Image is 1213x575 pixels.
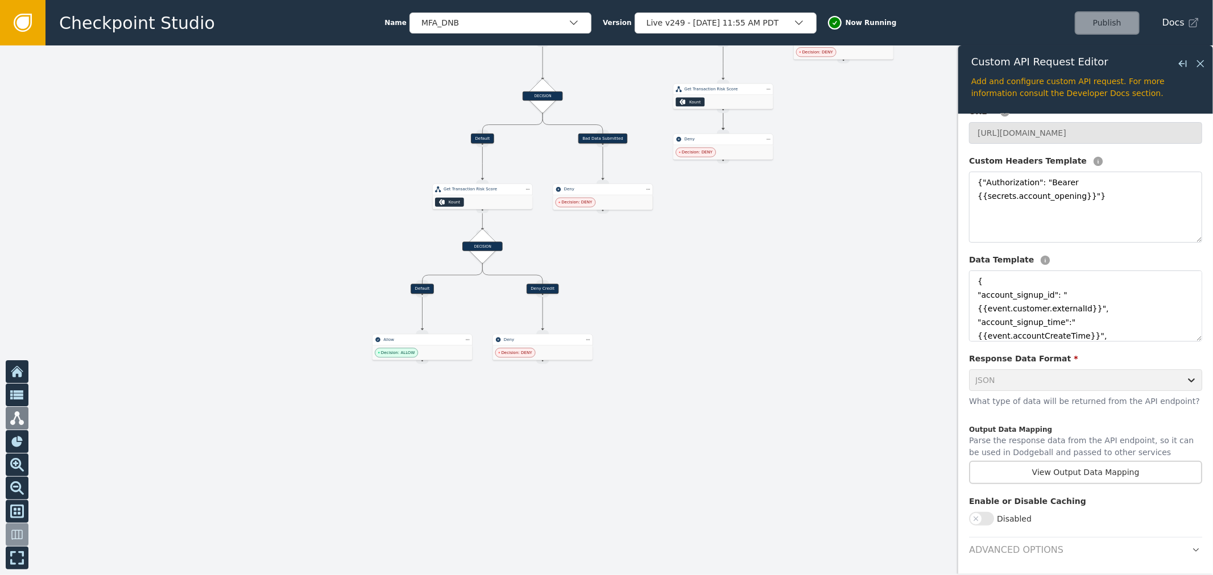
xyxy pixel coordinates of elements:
textarea: { "account_signup_id": "{{event.customer.externalId}}", "account_signup_time":" {{event.accountCr... [969,270,1202,341]
div: Add and configure custom API request. For more information consult the Developer Docs section. [971,76,1200,99]
p: What type of data will be returned from the API endpoint? [969,395,1202,407]
span: Decision: DENY [502,349,532,356]
div: DECISION [462,241,503,251]
label: Enable or Disable Caching [969,495,1086,507]
div: Deny Credit [527,284,559,294]
div: Bad Data Submitted [578,134,628,144]
button: View Output Data Mapping [969,461,1202,484]
span: Name [384,18,407,28]
span: Decision: DENY [682,149,713,156]
span: Checkpoint Studio [59,10,215,36]
label: Custom Headers Template [969,155,1087,167]
label: Data Template [969,254,1034,266]
div: Deny [684,136,762,143]
a: Docs [1162,16,1199,30]
p: Parse the response data from the API endpoint, so it can be used in Dodgeball and passed to other... [969,435,1202,461]
input: Enter a URL to the API endpoint [969,122,1202,144]
h2: Advanced Options [969,543,1063,557]
span: Decision: ALLOW [381,349,415,356]
span: Decision: DENY [802,49,833,55]
span: Custom API Request Editor [971,57,1108,67]
div: DECISION [523,91,563,101]
div: Default [471,134,494,144]
div: Allow [383,337,461,343]
label: Response Data Format [969,353,1078,365]
div: MFA_DNB [421,17,568,29]
button: Live v249 - [DATE] 11:55 AM PDT [635,13,817,34]
div: Get Transaction Risk Score [444,186,521,193]
textarea: {"Authorization": "Bearer {{secrets.account_opening}}"} [969,172,1202,243]
button: MFA_DNB [409,13,591,34]
span: Now Running [846,18,897,28]
div: Deny [504,337,582,343]
span: Decision: DENY [561,199,592,206]
div: Kount [449,199,460,205]
label: Disabled [997,513,1032,525]
div: Deny [564,186,642,193]
span: Docs [1162,16,1185,30]
div: Get Transaction Risk Score [684,86,762,93]
div: Default [411,284,434,294]
div: Live v249 - [DATE] 11:55 AM PDT [647,17,793,29]
div: Kount [689,99,701,105]
span: Output Data Mapping [969,426,1052,434]
span: Version [603,18,632,28]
